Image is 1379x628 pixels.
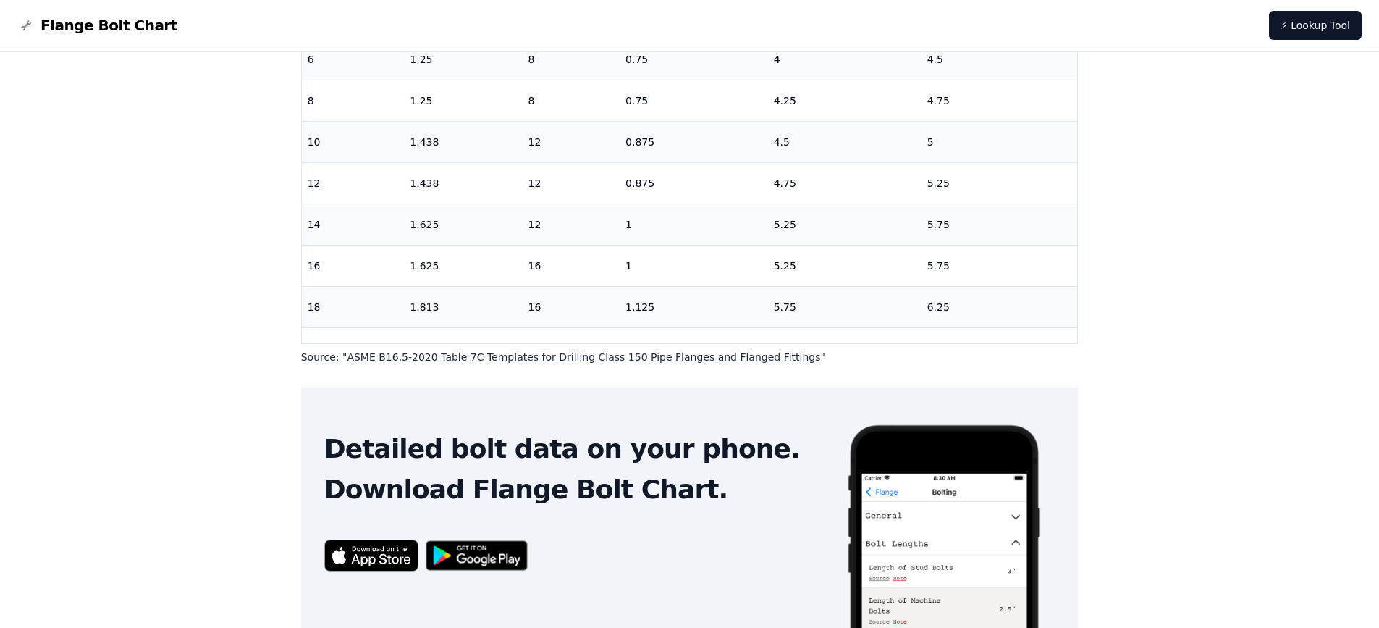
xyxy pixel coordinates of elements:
td: 20 [302,327,405,369]
td: 6.25 [922,286,1078,327]
td: 1.813 [404,286,522,327]
td: 1.25 [404,80,522,121]
td: 6 [302,38,405,80]
a: ⚡ Lookup Tool [1269,11,1362,40]
td: 18 [302,286,405,327]
td: 8 [302,80,405,121]
img: Flange Bolt Chart Logo [17,17,35,34]
td: 5.75 [768,286,922,327]
td: 12 [522,162,620,204]
td: 1 [620,245,768,286]
td: 1.438 [404,121,522,162]
td: 8 [522,80,620,121]
td: 12 [522,204,620,245]
img: App Store badge for the Flange Bolt Chart app [324,540,418,571]
td: 16 [522,245,620,286]
a: Flange Bolt Chart LogoFlange Bolt Chart [17,15,177,35]
td: 0.875 [620,162,768,204]
td: 6.25 [768,327,922,369]
td: 5.25 [922,162,1078,204]
td: 10 [302,121,405,162]
td: 1.625 [404,204,522,245]
td: 12 [302,162,405,204]
td: 1.125 [620,327,768,369]
td: 1.25 [404,38,522,80]
td: 5 [922,121,1078,162]
td: 4.5 [922,38,1078,80]
img: Get it on Google Play [418,533,536,579]
td: 4 [768,38,922,80]
td: 1 [620,204,768,245]
td: 5.25 [768,204,922,245]
td: 1.438 [404,162,522,204]
td: 5.75 [922,245,1078,286]
p: Source: " ASME B16.5-2020 Table 7C Templates for Drilling Class 150 Pipe Flanges and Flanged Fitt... [301,350,1079,364]
td: 4.5 [768,121,922,162]
td: 0.875 [620,121,768,162]
td: 6.75 [922,327,1078,369]
td: 16 [522,286,620,327]
td: 1.125 [620,286,768,327]
td: 14 [302,204,405,245]
td: 4.75 [922,80,1078,121]
td: 8 [522,38,620,80]
td: 0.75 [620,38,768,80]
td: 16 [302,245,405,286]
td: 1.813 [404,327,522,369]
td: 1.625 [404,245,522,286]
td: 12 [522,121,620,162]
td: 0.75 [620,80,768,121]
td: 20 [522,327,620,369]
h2: Detailed bolt data on your phone. [324,435,823,464]
td: 5.25 [768,245,922,286]
td: 4.75 [768,162,922,204]
td: 4.25 [768,80,922,121]
span: Flange Bolt Chart [41,15,177,35]
td: 5.75 [922,204,1078,245]
h2: Download Flange Bolt Chart. [324,475,823,504]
